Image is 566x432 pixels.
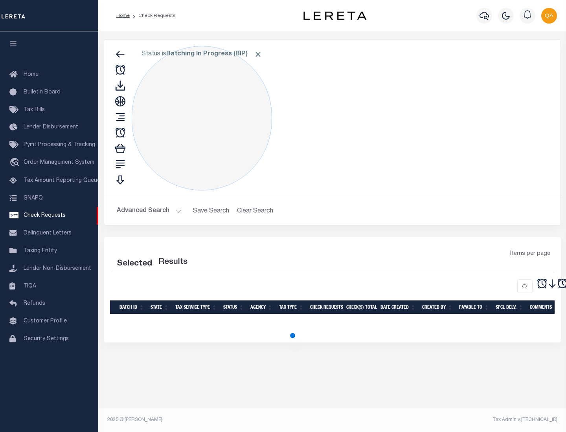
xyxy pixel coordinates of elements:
[276,300,307,314] th: Tax Type
[220,300,247,314] th: Status
[24,107,45,113] span: Tax Bills
[377,300,419,314] th: Date Created
[117,258,152,270] div: Selected
[24,231,72,236] span: Delinquent Letters
[254,50,262,59] span: Click to Remove
[247,300,276,314] th: Agency
[338,416,557,423] div: Tax Admin v.[TECHNICAL_ID]
[307,300,343,314] th: Check Requests
[9,158,22,168] i: travel_explore
[188,203,234,219] button: Save Search
[24,266,91,271] span: Lender Non-Disbursement
[24,90,61,95] span: Bulletin Board
[24,72,39,77] span: Home
[24,195,43,201] span: SNAPQ
[24,336,69,342] span: Security Settings
[166,51,262,57] b: Batching In Progress (BIP)
[24,213,66,218] span: Check Requests
[130,12,176,19] li: Check Requests
[456,300,492,314] th: Payable To
[510,250,550,258] span: Items per page
[24,160,94,165] span: Order Management System
[24,301,45,306] span: Refunds
[492,300,527,314] th: Spcl Delv.
[116,13,130,18] a: Home
[419,300,456,314] th: Created By
[116,300,147,314] th: Batch Id
[101,416,333,423] div: 2025 © [PERSON_NAME].
[343,300,377,314] th: Check(s) Total
[158,256,187,269] label: Results
[147,300,172,314] th: State
[24,248,57,254] span: Taxing Entity
[24,178,100,183] span: Tax Amount Reporting Queue
[24,319,67,324] span: Customer Profile
[527,300,562,314] th: Comments
[117,203,182,219] button: Advanced Search
[132,46,272,190] div: Click to Edit
[234,203,277,219] button: Clear Search
[541,8,557,24] img: svg+xml;base64,PHN2ZyB4bWxucz0iaHR0cDovL3d3dy53My5vcmcvMjAwMC9zdmciIHBvaW50ZXItZXZlbnRzPSJub25lIi...
[172,300,220,314] th: Tax Service Type
[24,124,78,130] span: Lender Disbursement
[24,142,95,148] span: Pymt Processing & Tracking
[303,11,366,20] img: logo-dark.svg
[24,283,36,289] span: TIQA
